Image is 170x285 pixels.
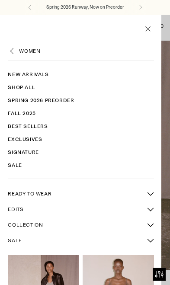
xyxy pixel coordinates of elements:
button: More COLLECTION sub-items [142,217,158,233]
a: Fall 2025 [8,107,154,120]
a: Best Sellers [8,120,154,133]
button: More READY TO WEAR sub-items [142,186,158,202]
button: More EDITS sub-items [142,202,158,217]
a: WOMEN [19,47,40,55]
button: Close menu modal [139,19,157,37]
a: Spring 2026 Runway, Now on Preorder [46,4,124,11]
a: COLLECTION [8,218,142,232]
a: Sale [8,159,154,172]
a: New Arrivals [8,68,154,81]
span: EDITS [8,205,23,213]
a: Signature [8,146,154,159]
button: More SALE sub-items [142,233,158,248]
button: Back [8,47,16,55]
a: EDITS [8,202,142,217]
a: READY TO WEAR [8,186,142,201]
span: SALE [8,237,22,244]
a: Spring 2026 Preorder [8,94,154,107]
span: COLLECTION [8,221,43,229]
a: Exclusives [8,133,154,146]
a: Shop All [8,81,154,94]
a: SALE [8,233,142,248]
span: READY TO WEAR [8,190,51,198]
